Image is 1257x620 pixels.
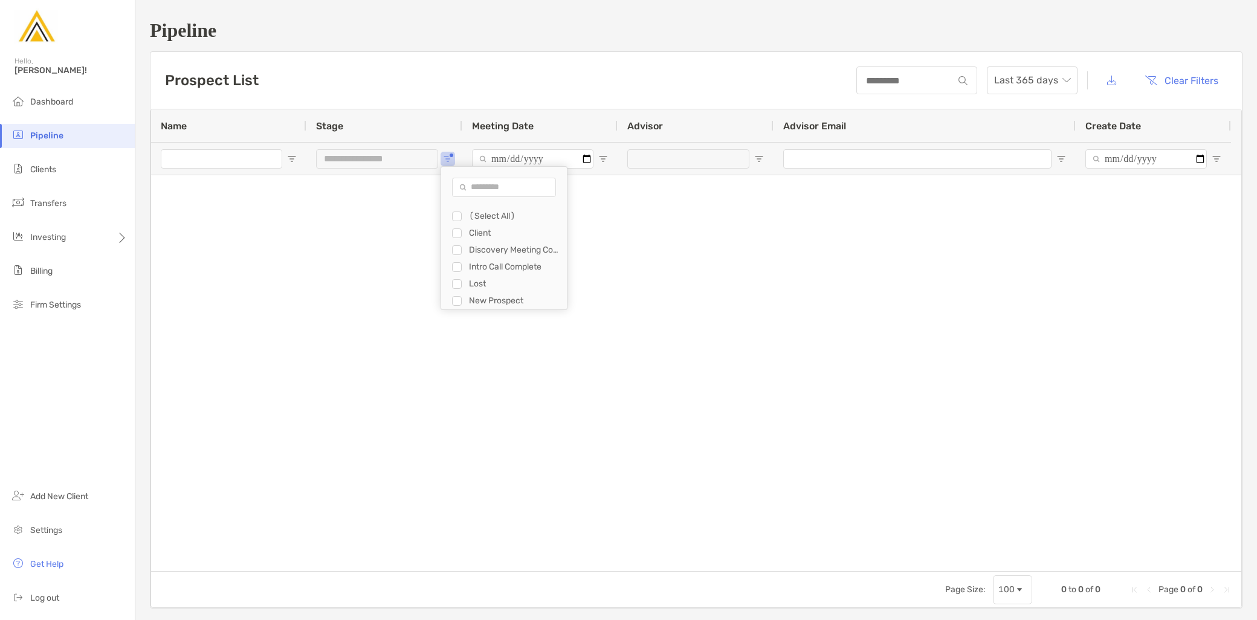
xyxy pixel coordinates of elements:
[469,279,560,289] div: Lost
[150,19,1242,42] h1: Pipeline
[287,154,297,164] button: Open Filter Menu
[452,178,556,197] input: Search filter values
[1207,585,1217,595] div: Next Page
[945,584,986,595] div: Page Size:
[30,131,63,141] span: Pipeline
[11,488,25,503] img: add_new_client icon
[30,232,66,242] span: Investing
[1061,584,1067,595] span: 0
[1222,585,1232,595] div: Last Page
[1085,584,1093,595] span: of
[994,67,1070,94] span: Last 365 days
[1095,584,1100,595] span: 0
[11,522,25,537] img: settings icon
[472,149,593,169] input: Meeting Date Filter Input
[30,198,66,208] span: Transfers
[998,584,1015,595] div: 100
[441,166,567,310] div: Column Filter
[472,120,534,132] span: Meeting Date
[1212,154,1221,164] button: Open Filter Menu
[1056,154,1066,164] button: Open Filter Menu
[11,94,25,108] img: dashboard icon
[11,297,25,311] img: firm-settings icon
[1144,585,1154,595] div: Previous Page
[469,211,560,221] div: (Select All)
[30,164,56,175] span: Clients
[30,300,81,310] span: Firm Settings
[783,149,1052,169] input: Advisor Email Filter Input
[30,593,59,603] span: Log out
[11,128,25,142] img: pipeline icon
[11,263,25,277] img: billing icon
[469,245,560,255] div: Discovery Meeting Complete
[30,525,62,535] span: Settings
[469,228,560,238] div: Client
[161,149,282,169] input: Name Filter Input
[469,295,560,306] div: New Prospect
[11,161,25,176] img: clients icon
[1068,584,1076,595] span: to
[11,229,25,244] img: investing icon
[161,120,187,132] span: Name
[1078,584,1084,595] span: 0
[165,72,259,89] h3: Prospect List
[30,559,63,569] span: Get Help
[1085,149,1207,169] input: Create Date Filter Input
[958,76,968,85] img: input icon
[1136,67,1227,94] button: Clear Filters
[443,154,453,164] button: Open Filter Menu
[30,491,88,502] span: Add New Client
[1188,584,1195,595] span: of
[1197,584,1203,595] span: 0
[316,120,343,132] span: Stage
[754,154,764,164] button: Open Filter Menu
[783,120,846,132] span: Advisor Email
[11,195,25,210] img: transfers icon
[15,65,128,76] span: [PERSON_NAME]!
[993,575,1032,604] div: Page Size
[469,262,560,272] div: Intro Call Complete
[1129,585,1139,595] div: First Page
[15,5,58,48] img: Zoe Logo
[1180,584,1186,595] span: 0
[1158,584,1178,595] span: Page
[598,154,608,164] button: Open Filter Menu
[30,266,53,276] span: Billing
[30,97,73,107] span: Dashboard
[1085,120,1141,132] span: Create Date
[441,208,567,326] div: Filter List
[627,120,663,132] span: Advisor
[11,556,25,570] img: get-help icon
[11,590,25,604] img: logout icon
